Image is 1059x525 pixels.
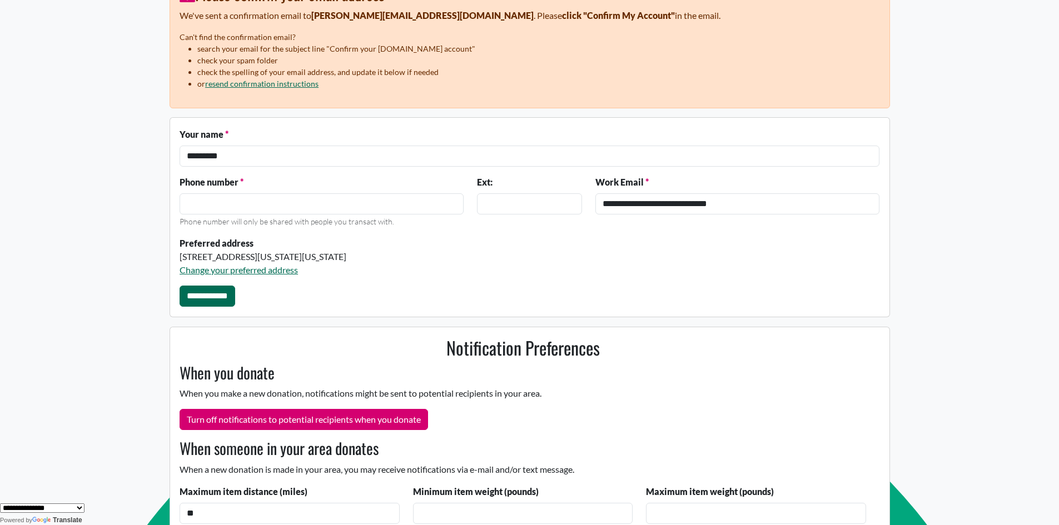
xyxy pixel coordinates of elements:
[311,10,534,21] strong: [PERSON_NAME][EMAIL_ADDRESS][DOMAIN_NAME]
[173,363,873,382] h3: When you donate
[197,43,879,54] li: search your email for the subject line "Confirm your [DOMAIN_NAME] account"
[180,264,298,275] a: Change your preferred address
[180,31,879,43] p: Can't find the confirmation email?
[205,79,319,88] a: resend confirmation instructions
[173,387,873,400] p: When you make a new donation, notifications might be sent to potential recipients in your area.
[32,516,82,524] a: Translate
[477,176,493,189] label: Ext:
[180,250,582,263] div: [STREET_ADDRESS][US_STATE][US_STATE]
[595,176,649,189] label: Work Email
[32,517,53,524] img: Google Translate
[180,238,253,248] strong: Preferred address
[180,409,428,430] button: Turn off notifications to potential recipients when you donate
[413,485,539,498] label: Minimum item weight (pounds)
[180,485,307,498] label: Maximum item distance (miles)
[173,337,873,358] h2: Notification Preferences
[180,9,879,22] p: We've sent a confirmation email to . Please in the email.
[197,66,879,78] li: check the spelling of your email address, and update it below if needed
[197,78,879,89] li: or
[197,54,879,66] li: check your spam folder
[562,10,675,21] strong: click "Confirm My Account"
[180,128,228,141] label: Your name
[173,439,873,458] h3: When someone in your area donates
[646,485,774,498] label: Maximum item weight (pounds)
[173,463,873,476] p: When a new donation is made in your area, you may receive notifications via e-mail and/or text me...
[180,217,394,226] small: Phone number will only be shared with people you transact with.
[180,176,243,189] label: Phone number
